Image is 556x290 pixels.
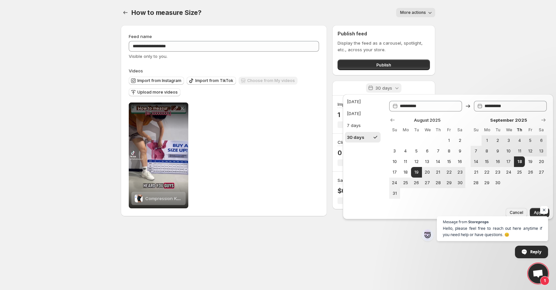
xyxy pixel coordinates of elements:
[482,156,492,167] button: Monday September 15 2025
[525,146,536,156] button: Friday September 12 2025
[422,178,433,188] button: Wednesday August 27 2025
[443,167,454,178] button: Friday August 22 2025
[528,138,533,143] span: 5
[446,180,452,186] span: 29
[433,156,443,167] button: Thursday August 14 2025
[538,138,544,143] span: 6
[414,127,419,133] span: Tu
[457,180,463,186] span: 30
[338,60,430,70] button: Publish
[536,135,547,146] button: Saturday September 6 2025
[403,127,408,133] span: Mo
[471,167,482,178] button: Sunday September 21 2025
[425,127,430,133] span: We
[400,10,426,15] span: More actions
[425,180,430,186] span: 27
[347,110,361,117] div: [DATE]
[338,149,356,157] p: 0
[495,138,501,143] span: 2
[457,138,463,143] span: 2
[517,148,522,154] span: 11
[400,167,411,178] button: Monday August 18 2025
[538,148,544,154] span: 13
[492,167,503,178] button: Tuesday September 23 2025
[435,159,441,164] span: 14
[131,9,202,17] span: How to measure Size?
[443,135,454,146] button: Friday August 1 2025
[422,125,433,135] th: Wednesday
[376,62,391,68] span: Publish
[345,132,381,143] button: 30 days
[347,134,364,141] div: 30 days
[414,159,419,164] span: 12
[400,125,411,135] th: Monday
[503,156,514,167] button: Wednesday September 17 2025
[457,170,463,175] span: 23
[495,127,501,133] span: Tu
[389,125,400,135] th: Sunday
[338,139,350,145] h3: Clicks
[528,148,533,154] span: 12
[506,148,512,154] span: 10
[517,159,522,164] span: 18
[129,77,184,85] button: Import from Instagram
[345,108,381,119] button: [DATE]
[471,156,482,167] button: Sunday September 14 2025
[540,276,549,285] span: 1
[425,159,430,164] span: 13
[517,138,522,143] span: 4
[443,225,542,238] span: Hello, please feel free to reach out here anytime if you need help or have questions. 😊
[433,178,443,188] button: Thursday August 28 2025
[530,246,541,258] span: Reply
[411,156,422,167] button: Tuesday August 12 2025
[482,167,492,178] button: Monday September 22 2025
[492,156,503,167] button: Tuesday September 16 2025
[396,8,435,17] button: More actions
[338,187,356,195] p: $0.00
[400,146,411,156] button: Monday August 4 2025
[538,170,544,175] span: 27
[187,77,236,85] button: Import from TikTok
[403,180,408,186] span: 25
[400,156,411,167] button: Monday August 11 2025
[433,125,443,135] th: Thursday
[528,159,533,164] span: 19
[473,170,479,175] span: 21
[517,170,522,175] span: 25
[411,146,422,156] button: Tuesday August 5 2025
[392,127,397,133] span: Su
[454,146,465,156] button: Saturday August 9 2025
[536,167,547,178] button: Saturday September 27 2025
[129,54,167,59] span: Visible only to you.
[392,180,397,186] span: 24
[495,180,501,186] span: 30
[411,125,422,135] th: Tuesday
[145,196,317,201] span: Compression Knee Support with Air Mesh Fabric Maximum Size 7XL Obese People
[403,148,408,154] span: 4
[195,78,233,83] span: Import from TikTok
[454,178,465,188] button: Saturday August 30 2025
[495,148,501,154] span: 9
[389,178,400,188] button: Sunday August 24 2025
[392,148,397,154] span: 3
[510,210,523,215] span: Cancel
[446,148,452,154] span: 8
[528,170,533,175] span: 26
[528,264,548,283] div: Open chat
[484,148,490,154] span: 8
[443,125,454,135] th: Friday
[446,127,452,133] span: Fr
[482,135,492,146] button: Monday September 1 2025
[137,90,178,95] span: Upload more videos
[347,98,361,105] div: [DATE]
[454,135,465,146] button: Saturday August 2 2025
[506,170,512,175] span: 24
[338,101,362,107] h3: Impressions
[388,115,397,125] button: Show previous month, July 2025
[422,156,433,167] button: Wednesday August 13 2025
[433,146,443,156] button: Thursday August 7 2025
[392,191,397,196] span: 31
[473,148,479,154] span: 7
[389,167,400,178] button: Sunday August 17 2025
[457,127,463,133] span: Sa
